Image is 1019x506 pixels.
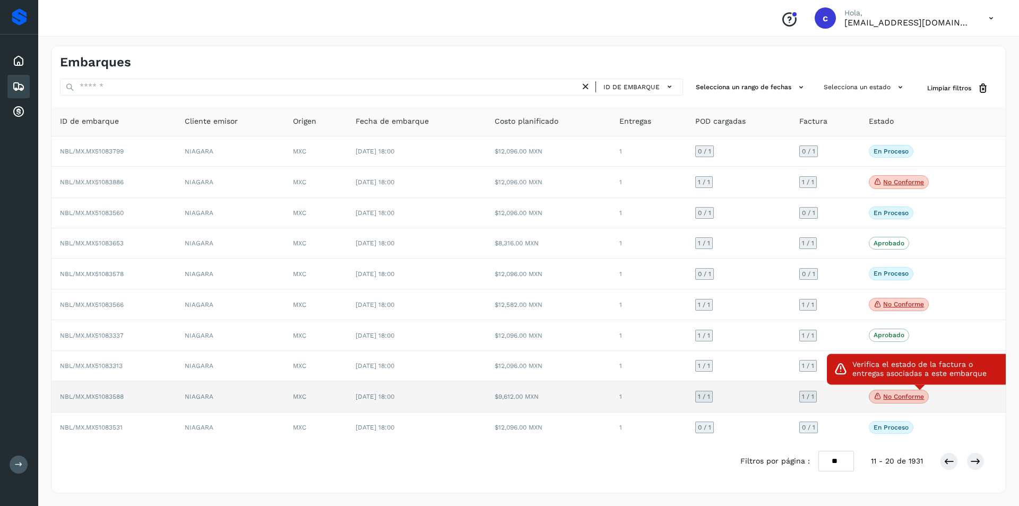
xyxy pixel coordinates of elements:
[802,363,814,369] span: 1 / 1
[176,381,284,413] td: NIAGARA
[60,393,124,400] span: NBL/MX.MX51083588
[60,301,124,308] span: NBL/MX.MX51083566
[60,362,123,370] span: NBL/MX.MX51083313
[698,210,711,216] span: 0 / 1
[698,302,710,308] span: 1 / 1
[874,209,909,217] p: En proceso
[611,413,686,442] td: 1
[486,136,611,167] td: $12,096.00 MXN
[356,362,394,370] span: [DATE] 18:00
[284,381,347,413] td: MXC
[611,320,686,350] td: 1
[356,332,394,339] span: [DATE] 18:00
[698,363,710,369] span: 1 / 1
[611,259,686,289] td: 1
[874,239,904,247] p: Aprobado
[883,178,924,186] p: No conforme
[698,332,710,339] span: 1 / 1
[356,301,394,308] span: [DATE] 18:00
[802,148,815,155] span: 0 / 1
[495,116,558,127] span: Costo planificado
[874,148,909,155] p: En proceso
[486,351,611,381] td: $12,096.00 MXN
[486,413,611,442] td: $12,096.00 MXN
[185,116,238,127] span: Cliente emisor
[284,289,347,321] td: MXC
[619,116,651,127] span: Entregas
[844,8,972,18] p: Hola,
[176,413,284,442] td: NIAGARA
[176,259,284,289] td: NIAGARA
[802,424,815,431] span: 0 / 1
[874,424,909,431] p: En proceso
[692,79,811,96] button: Selecciona un rango de fechas
[7,75,30,98] div: Embarques
[486,167,611,198] td: $12,096.00 MXN
[698,240,710,246] span: 1 / 1
[60,209,124,217] span: NBL/MX.MX51083560
[802,271,815,277] span: 0 / 1
[176,228,284,259] td: NIAGARA
[293,116,316,127] span: Origen
[869,116,894,127] span: Estado
[874,270,909,277] p: En proceso
[356,270,394,278] span: [DATE] 18:00
[176,289,284,321] td: NIAGARA
[176,351,284,381] td: NIAGARA
[356,239,394,247] span: [DATE] 18:00
[486,259,611,289] td: $12,096.00 MXN
[927,83,971,93] span: Limpiar filtros
[600,79,678,95] button: ID de embarque
[698,393,710,400] span: 1 / 1
[871,456,923,467] span: 11 - 20 de 1931
[284,320,347,350] td: MXC
[284,259,347,289] td: MXC
[356,178,394,186] span: [DATE] 18:00
[802,332,814,339] span: 1 / 1
[802,302,814,308] span: 1 / 1
[802,179,814,185] span: 1 / 1
[799,116,827,127] span: Factura
[60,55,131,70] h4: Embarques
[695,116,746,127] span: POD cargadas
[740,456,810,467] span: Filtros por página :
[356,424,394,431] span: [DATE] 18:00
[486,381,611,413] td: $9,612.00 MXN
[60,270,124,278] span: NBL/MX.MX51083578
[486,198,611,228] td: $12,096.00 MXN
[284,167,347,198] td: MXC
[176,320,284,350] td: NIAGARA
[60,239,124,247] span: NBL/MX.MX51083653
[852,361,1006,379] p: Verifica el estado de la factura o entregas asociadas a este embarque
[802,240,814,246] span: 1 / 1
[802,210,815,216] span: 0 / 1
[60,178,124,186] span: NBL/MX.MX51083886
[356,116,429,127] span: Fecha de embarque
[356,209,394,217] span: [DATE] 18:00
[698,148,711,155] span: 0 / 1
[176,198,284,228] td: NIAGARA
[284,351,347,381] td: MXC
[356,393,394,400] span: [DATE] 18:00
[7,49,30,73] div: Inicio
[611,351,686,381] td: 1
[698,179,710,185] span: 1 / 1
[60,332,124,339] span: NBL/MX.MX51083337
[611,136,686,167] td: 1
[611,381,686,413] td: 1
[356,148,394,155] span: [DATE] 18:00
[844,18,972,28] p: carlosvazqueztgc@gmail.com
[819,79,910,96] button: Selecciona un estado
[284,228,347,259] td: MXC
[60,116,119,127] span: ID de embarque
[603,82,660,92] span: ID de embarque
[611,167,686,198] td: 1
[698,271,711,277] span: 0 / 1
[176,136,284,167] td: NIAGARA
[883,301,924,308] p: No conforme
[176,167,284,198] td: NIAGARA
[883,393,924,400] p: No conforme
[60,148,124,155] span: NBL/MX.MX51083799
[486,320,611,350] td: $12,096.00 MXN
[486,228,611,259] td: $8,316.00 MXN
